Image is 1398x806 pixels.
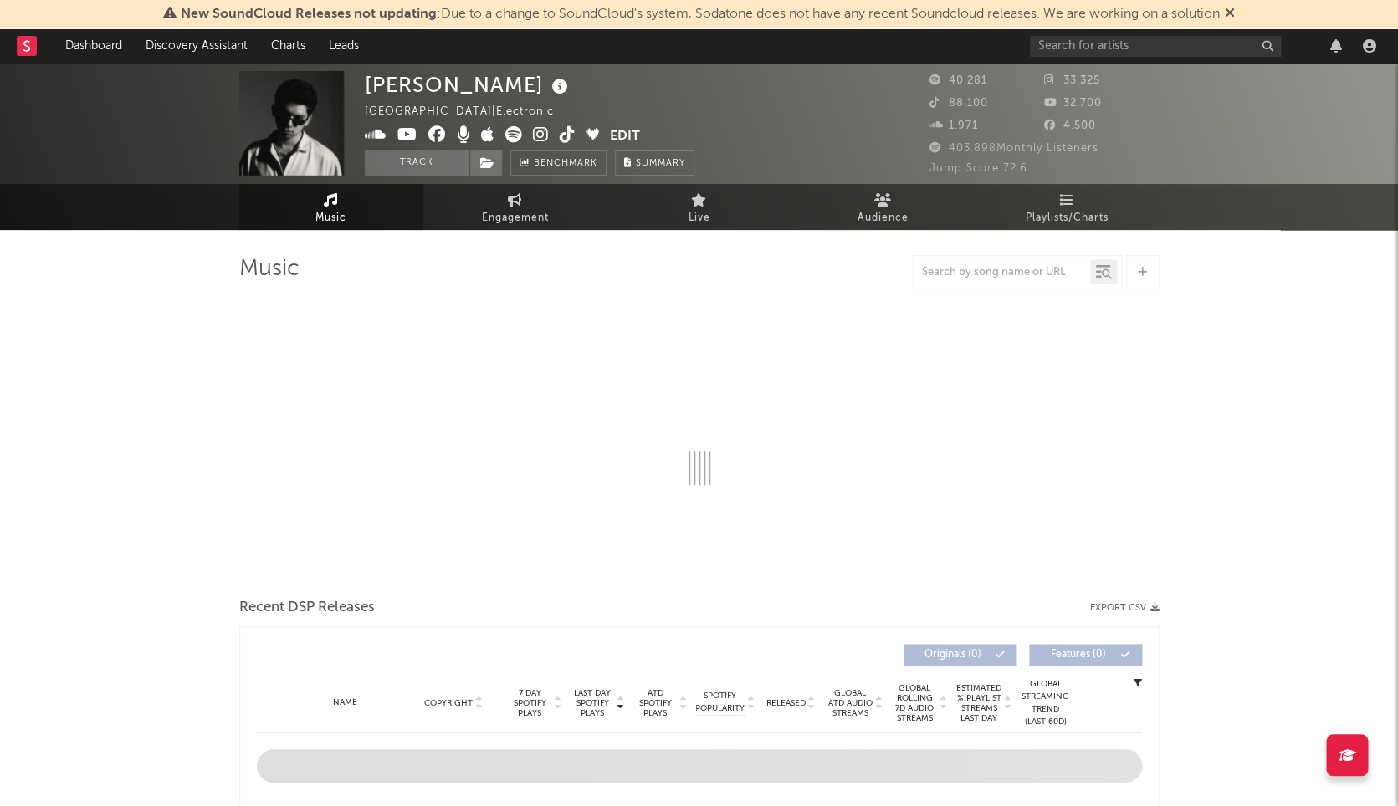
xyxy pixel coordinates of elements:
[1044,75,1100,86] span: 33.325
[633,688,678,718] span: ATD Spotify Plays
[929,143,1098,154] span: 403.898 Monthly Listeners
[914,266,1090,279] input: Search by song name or URL
[607,184,791,230] a: Live
[904,644,1016,666] button: Originals(0)
[929,98,988,109] span: 88.100
[1225,8,1235,21] span: Dismiss
[929,163,1027,174] span: Jump Score: 72.6
[615,150,694,176] button: Summary
[766,698,806,708] span: Released
[689,208,710,228] span: Live
[1044,98,1102,109] span: 32.700
[956,683,1002,723] span: Estimated % Playlist Streams Last Day
[914,650,991,660] span: Originals ( 0 )
[929,75,987,86] span: 40.281
[534,154,597,174] span: Benchmark
[239,184,423,230] a: Music
[317,29,371,63] a: Leads
[791,184,976,230] a: Audience
[424,698,473,708] span: Copyright
[827,688,873,718] span: Global ATD Audio Streams
[365,102,573,122] div: [GEOGRAPHIC_DATA] | Electronic
[290,696,400,709] div: Name
[1029,644,1142,666] button: Features(0)
[1021,678,1071,728] div: Global Streaming Trend (Last 60D)
[423,184,607,230] a: Engagement
[571,688,615,718] span: Last Day Spotify Plays
[239,598,375,618] span: Recent DSP Releases
[1030,36,1281,57] input: Search for artists
[315,208,346,228] span: Music
[508,688,552,718] span: 7 Day Spotify Plays
[1044,120,1096,131] span: 4.500
[134,29,259,63] a: Discovery Assistant
[892,683,938,723] span: Global Rolling 7D Audio Streams
[181,8,437,21] span: New SoundCloud Releases not updating
[1090,603,1160,613] button: Export CSV
[695,690,745,715] span: Spotify Popularity
[365,71,572,99] div: [PERSON_NAME]
[54,29,134,63] a: Dashboard
[976,184,1160,230] a: Playlists/Charts
[610,126,640,147] button: Edit
[1040,650,1117,660] span: Features ( 0 )
[365,150,469,176] button: Track
[259,29,317,63] a: Charts
[181,8,1220,21] span: : Due to a change to SoundCloud's system, Sodatone does not have any recent Soundcloud releases. ...
[482,208,549,228] span: Engagement
[858,208,909,228] span: Audience
[929,120,978,131] span: 1.971
[510,150,607,176] a: Benchmark
[1026,208,1109,228] span: Playlists/Charts
[636,159,685,168] span: Summary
